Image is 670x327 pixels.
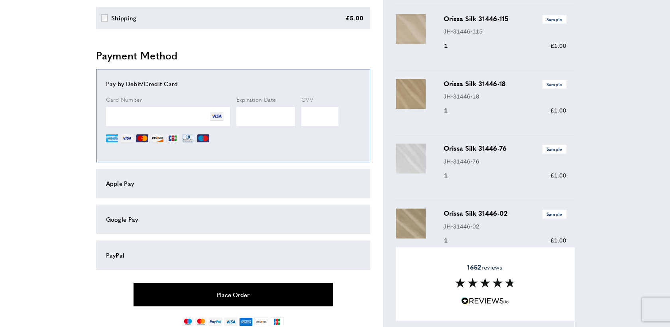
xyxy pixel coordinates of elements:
[467,262,481,272] strong: 1652
[301,107,338,126] iframe: Secure Credit Card Frame - CVV
[444,144,566,153] h3: Orissa Silk 31446-76
[301,95,313,103] span: CVV
[444,106,459,115] div: 1
[461,297,509,305] img: Reviews.io 5 stars
[106,95,142,103] span: Card Number
[550,172,566,179] span: £1.00
[136,132,148,144] img: MC.png
[542,15,566,24] span: Sample
[254,317,268,326] img: discover
[270,317,284,326] img: jcb
[444,222,566,231] p: JH-31446-02
[151,132,163,144] img: DI.png
[444,14,566,24] h3: Orissa Silk 31446-115
[444,171,459,180] div: 1
[396,79,426,109] img: Orissa Silk 31446-18
[467,263,502,271] span: reviews
[197,132,209,144] img: MI.png
[396,144,426,173] img: Orissa Silk 31446-76
[106,79,360,89] div: Pay by Debit/Credit Card
[550,107,566,114] span: £1.00
[111,13,136,23] div: Shipping
[208,317,222,326] img: paypal
[239,317,253,326] img: american-express
[444,79,566,89] h3: Orissa Silk 31446-18
[134,283,333,306] button: Place Order
[455,278,515,288] img: Reviews section
[396,14,426,44] img: Orissa Silk 31446-115
[121,132,133,144] img: VI.png
[106,179,360,188] div: Apple Pay
[167,132,179,144] img: JCB.png
[182,132,195,144] img: DN.png
[444,209,566,218] h3: Orissa Silk 31446-02
[550,42,566,49] span: £1.00
[444,41,459,51] div: 1
[195,317,207,326] img: mastercard
[96,48,370,63] h2: Payment Method
[542,210,566,218] span: Sample
[236,107,295,126] iframe: Secure Credit Card Frame - Expiration Date
[106,132,118,144] img: AE.png
[444,27,566,36] p: JH-31446-115
[444,236,459,245] div: 1
[182,317,194,326] img: maestro
[396,209,426,238] img: Orissa Silk 31446-02
[106,215,360,224] div: Google Pay
[542,145,566,153] span: Sample
[236,95,276,103] span: Expiration Date
[542,80,566,89] span: Sample
[444,157,566,166] p: JH-31446-76
[106,107,230,126] iframe: Secure Credit Card Frame - Credit Card Number
[210,110,224,123] img: VI.png
[224,317,237,326] img: visa
[550,237,566,244] span: £1.00
[346,13,364,23] div: £5.00
[106,250,360,260] div: PayPal
[444,92,566,101] p: JH-31446-18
